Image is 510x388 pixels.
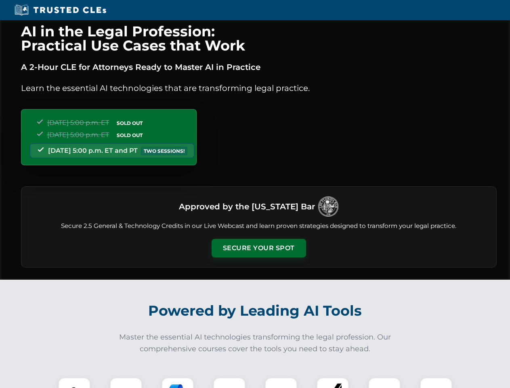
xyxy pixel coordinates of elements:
p: Learn the essential AI technologies that are transforming legal practice. [21,82,497,95]
span: SOLD OUT [114,131,145,139]
h1: AI in the Legal Profession: Practical Use Cases that Work [21,24,497,53]
p: Master the essential AI technologies transforming the legal profession. Our comprehensive courses... [114,331,397,355]
p: Secure 2.5 General & Technology Credits in our Live Webcast and learn proven strategies designed ... [31,221,487,231]
button: Secure Your Spot [212,239,306,257]
img: Trusted CLEs [12,4,109,16]
h3: Approved by the [US_STATE] Bar [179,199,315,214]
span: [DATE] 5:00 p.m. ET [47,131,109,139]
span: SOLD OUT [114,119,145,127]
p: A 2-Hour CLE for Attorneys Ready to Master AI in Practice [21,61,497,74]
h2: Powered by Leading AI Tools [31,297,479,325]
img: Logo [318,196,338,217]
span: [DATE] 5:00 p.m. ET [47,119,109,127]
